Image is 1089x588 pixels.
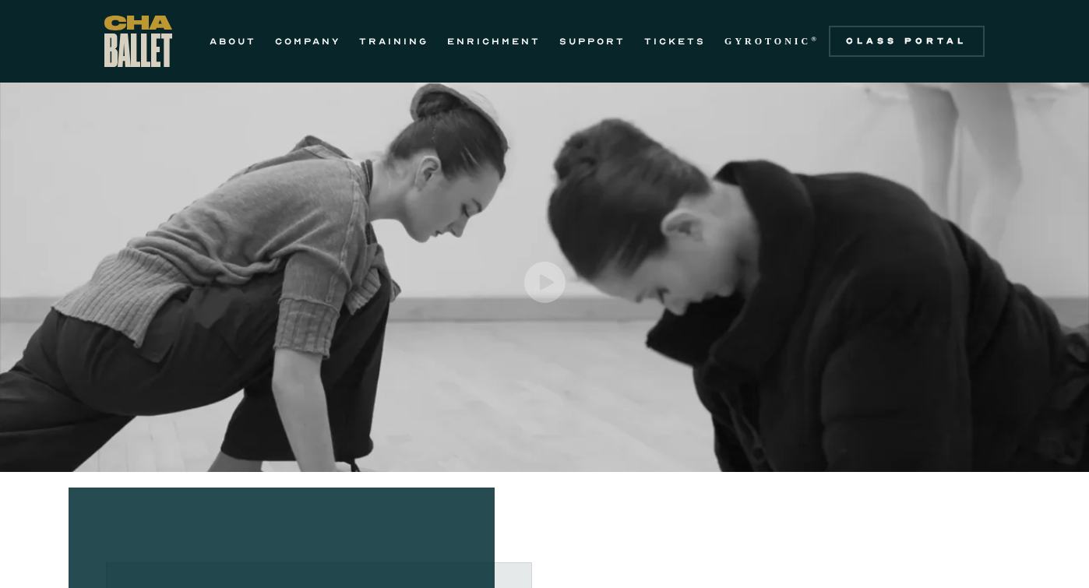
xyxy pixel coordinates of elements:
[829,26,985,57] a: Class Portal
[359,32,428,51] a: TRAINING
[210,32,256,51] a: ABOUT
[644,32,706,51] a: TICKETS
[275,32,340,51] a: COMPANY
[724,32,819,51] a: GYROTONIC®
[811,35,819,43] sup: ®
[104,16,172,67] a: home
[724,36,811,47] strong: GYROTONIC
[559,32,626,51] a: SUPPORT
[838,35,975,48] div: Class Portal
[447,32,541,51] a: ENRICHMENT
